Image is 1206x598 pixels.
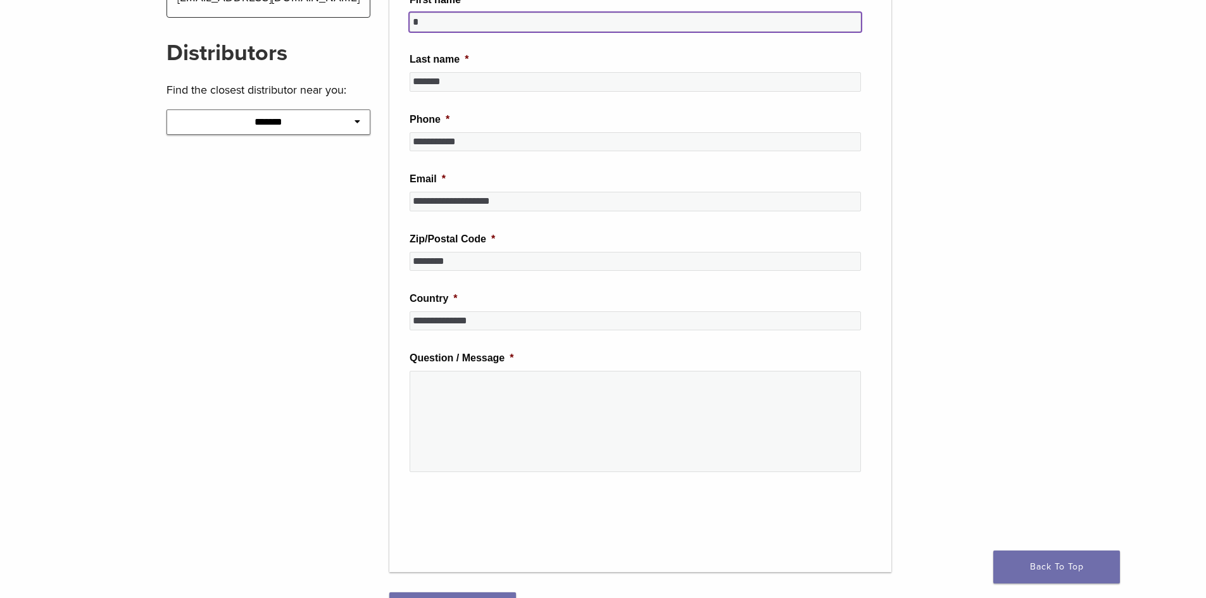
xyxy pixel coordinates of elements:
label: Zip/Postal Code [410,233,495,246]
iframe: reCAPTCHA [410,492,602,542]
label: Country [410,292,458,306]
label: Last name [410,53,468,66]
label: Question / Message [410,352,514,365]
label: Email [410,173,446,186]
h2: Distributors [166,38,371,68]
label: Phone [410,113,449,127]
a: Back To Top [993,551,1120,583]
p: Find the closest distributor near you: [166,80,371,99]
